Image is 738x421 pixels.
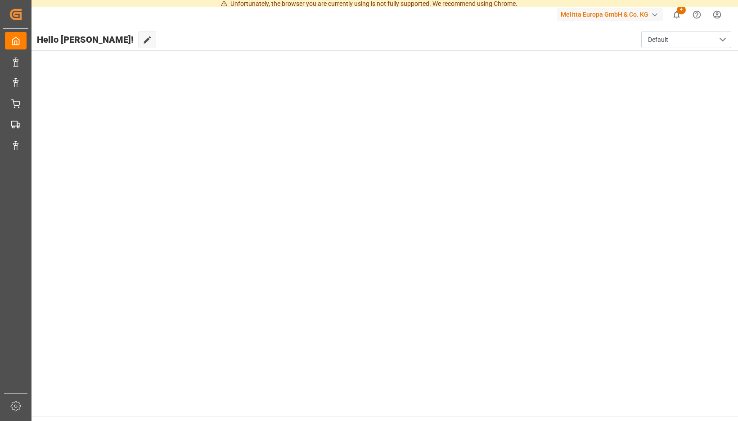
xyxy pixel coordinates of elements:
[687,4,707,25] button: Help Center
[666,4,687,25] button: show 4 new notifications
[648,35,668,45] span: Default
[677,5,686,14] span: 4
[37,31,134,48] span: Hello [PERSON_NAME]!
[557,8,663,21] div: Melitta Europa GmbH & Co. KG
[557,6,666,23] button: Melitta Europa GmbH & Co. KG
[641,31,731,48] button: open menu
